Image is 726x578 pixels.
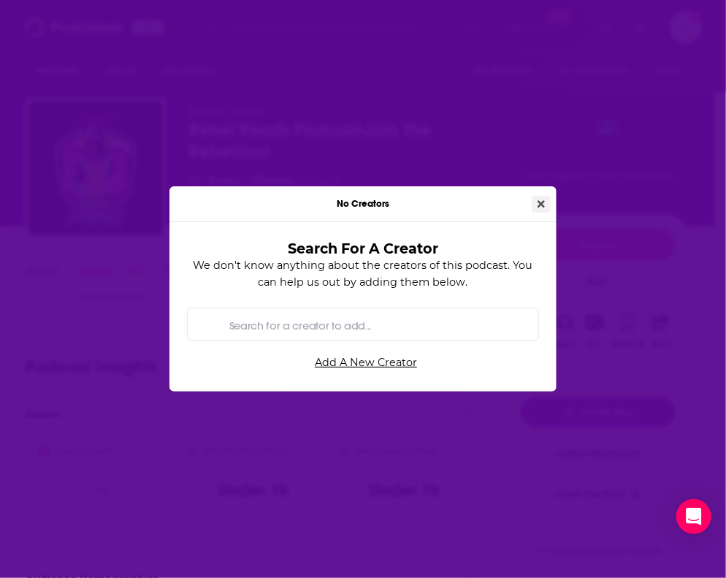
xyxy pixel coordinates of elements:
h3: Search For A Creator [210,240,516,257]
div: Search by entity type [187,308,539,341]
button: Close [532,196,551,213]
input: Search for a creator to add... [223,308,527,341]
div: No Creators [169,186,557,222]
div: Open Intercom Messenger [676,499,711,534]
p: We don't know anything about the creators of this podcast. You can help us out by adding them below. [187,257,539,290]
a: Add A New Creator [193,350,539,374]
